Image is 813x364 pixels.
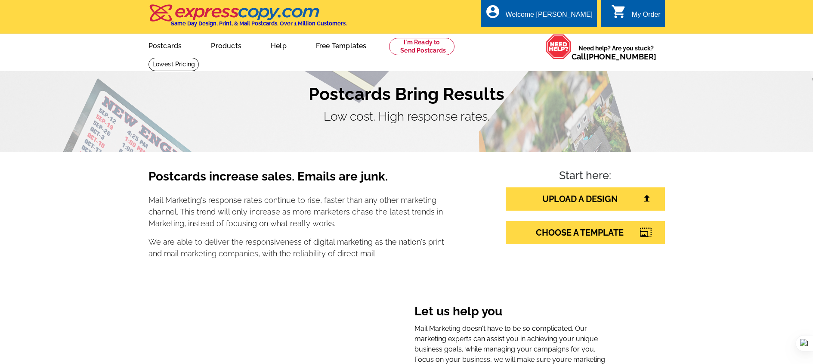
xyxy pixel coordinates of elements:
[171,20,347,27] h4: Same Day Design, Print, & Mail Postcards. Over 1 Million Customers.
[506,169,665,184] h4: Start here:
[572,44,661,61] span: Need help? Are you stuck?
[257,35,300,55] a: Help
[506,187,665,211] a: UPLOAD A DESIGN
[414,304,607,320] h3: Let us help you
[611,9,661,20] a: shopping_cart My Order
[485,4,501,19] i: account_circle
[135,35,196,55] a: Postcards
[632,11,661,23] div: My Order
[572,52,656,61] span: Call
[546,34,572,59] img: help
[197,35,255,55] a: Products
[586,52,656,61] a: [PHONE_NUMBER]
[611,4,627,19] i: shopping_cart
[506,11,593,23] div: Welcome [PERSON_NAME]
[148,108,665,126] p: Low cost. High response rates.
[506,221,665,244] a: CHOOSE A TEMPLATE
[148,10,347,27] a: Same Day Design, Print, & Mail Postcards. Over 1 Million Customers.
[148,236,445,259] p: We are able to deliver the responsiveness of digital marketing as the nation's print and mail mar...
[302,35,380,55] a: Free Templates
[148,194,445,229] p: Mail Marketing's response rates continue to rise, faster than any other marketing channel. This t...
[148,84,665,104] h1: Postcards Bring Results
[148,169,445,191] h3: Postcards increase sales. Emails are junk.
